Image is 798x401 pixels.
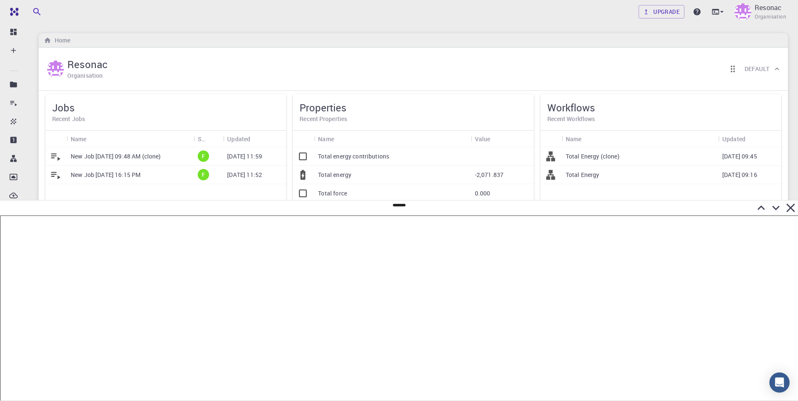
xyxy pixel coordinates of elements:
[334,132,347,145] button: Sort
[198,131,205,147] div: Status
[562,131,718,147] div: Name
[718,131,781,147] div: Updated
[199,171,208,178] span: F
[250,132,264,145] button: Sort
[71,131,87,147] div: Name
[639,5,684,18] a: Upgrade
[755,13,786,21] span: Organisation
[205,132,219,145] button: Sort
[223,131,286,147] div: Updated
[87,132,100,145] button: Sort
[318,152,389,161] p: Total energy contributions
[745,64,769,74] h6: Default
[7,8,19,16] img: logo
[566,152,620,161] p: Total Energy (clone)
[722,171,757,179] p: [DATE] 09:16
[16,5,42,13] span: サポート
[39,47,788,91] div: ResonacResonacOrganisationReorder cardsDefault
[42,36,72,45] nav: breadcrumb
[199,153,208,160] span: F
[194,131,223,147] div: Status
[734,3,751,20] img: Resonac
[47,61,64,77] img: Resonac
[541,131,562,147] div: Icon
[475,131,490,147] div: Value
[71,152,161,161] p: New Job [DATE] 09:48 AM (clone)
[566,131,582,147] div: Name
[45,131,66,147] div: Icon
[722,152,757,161] p: [DATE] 09:45
[547,114,774,124] h6: Recent Workflows
[300,114,527,124] h6: Recent Properties
[318,131,334,147] div: Name
[198,169,209,180] div: finished
[300,101,527,114] h5: Properties
[490,132,504,145] button: Sort
[293,131,314,147] div: Icon
[66,131,194,147] div: Name
[52,114,279,124] h6: Recent Jobs
[581,132,595,145] button: Sort
[227,171,262,179] p: [DATE] 11:52
[51,36,70,45] h6: Home
[198,150,209,162] div: finished
[745,132,759,145] button: Sort
[71,171,141,179] p: New Job [DATE] 16:15 PM
[318,189,347,198] p: Total force
[52,101,279,114] h5: Jobs
[227,152,262,161] p: [DATE] 11:59
[67,71,103,80] h6: Organisation
[67,58,108,71] h5: Resonac
[314,131,470,147] div: Name
[471,131,534,147] div: Value
[566,171,599,179] p: Total Energy
[475,189,490,198] p: 0.000
[318,171,351,179] p: Total energy
[724,61,741,77] button: Reorder cards
[547,101,774,114] h5: Workflows
[755,3,782,13] p: Resonac
[769,372,790,393] div: Open Intercom Messenger
[475,171,504,179] p: -2,071.837
[227,131,250,147] div: Updated
[722,131,745,147] div: Updated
